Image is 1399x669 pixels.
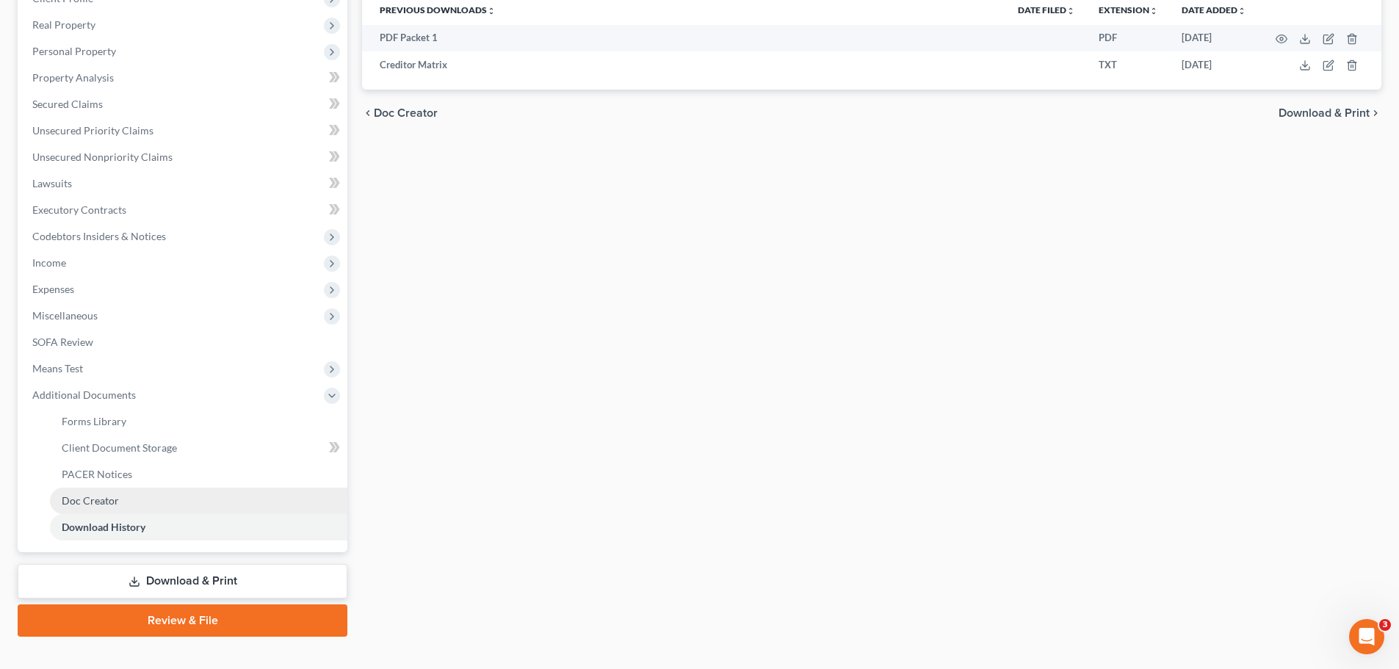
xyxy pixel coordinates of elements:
[32,256,66,269] span: Income
[32,177,72,189] span: Lawsuits
[362,107,438,119] button: chevron_left Doc Creator
[62,415,126,427] span: Forms Library
[32,362,83,375] span: Means Test
[1018,4,1075,15] a: Date Filedunfold_more
[32,98,103,110] span: Secured Claims
[32,18,95,31] span: Real Property
[1279,107,1370,119] span: Download & Print
[1279,107,1381,119] button: Download & Print chevron_right
[362,51,1006,78] td: Creditor Matrix
[1237,7,1246,15] i: unfold_more
[1182,4,1246,15] a: Date addedunfold_more
[32,336,93,348] span: SOFA Review
[1170,25,1258,51] td: [DATE]
[21,144,347,170] a: Unsecured Nonpriority Claims
[50,488,347,514] a: Doc Creator
[380,4,496,15] a: Previous Downloadsunfold_more
[21,91,347,117] a: Secured Claims
[1170,51,1258,78] td: [DATE]
[21,329,347,355] a: SOFA Review
[50,435,347,461] a: Client Document Storage
[62,494,119,507] span: Doc Creator
[32,71,114,84] span: Property Analysis
[50,408,347,435] a: Forms Library
[362,107,374,119] i: chevron_left
[32,230,166,242] span: Codebtors Insiders & Notices
[1087,25,1170,51] td: PDF
[32,151,173,163] span: Unsecured Nonpriority Claims
[1099,4,1158,15] a: Extensionunfold_more
[1349,619,1384,654] iframe: Intercom live chat
[18,564,347,599] a: Download & Print
[1066,7,1075,15] i: unfold_more
[62,468,132,480] span: PACER Notices
[374,107,438,119] span: Doc Creator
[1370,107,1381,119] i: chevron_right
[487,7,496,15] i: unfold_more
[32,309,98,322] span: Miscellaneous
[32,283,74,295] span: Expenses
[62,521,145,533] span: Download History
[32,388,136,401] span: Additional Documents
[21,197,347,223] a: Executory Contracts
[50,514,347,540] a: Download History
[362,25,1006,51] td: PDF Packet 1
[18,604,347,637] a: Review & File
[32,124,153,137] span: Unsecured Priority Claims
[1379,619,1391,631] span: 3
[21,117,347,144] a: Unsecured Priority Claims
[1087,51,1170,78] td: TXT
[32,203,126,216] span: Executory Contracts
[50,461,347,488] a: PACER Notices
[21,170,347,197] a: Lawsuits
[32,45,116,57] span: Personal Property
[21,65,347,91] a: Property Analysis
[1149,7,1158,15] i: unfold_more
[62,441,177,454] span: Client Document Storage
